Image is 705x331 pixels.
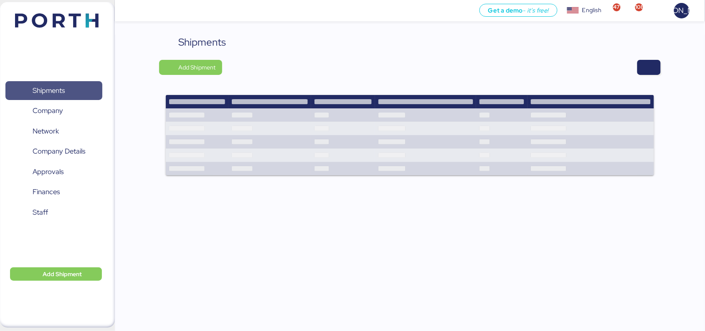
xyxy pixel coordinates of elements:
span: Finances [33,186,60,198]
span: Approvals [33,166,63,178]
span: Network [33,125,59,137]
a: Company Details [5,142,102,161]
button: Add Shipment [10,267,102,281]
span: Staff [33,206,48,218]
a: Shipments [5,81,102,100]
a: Approvals [5,162,102,182]
span: Shipments [33,85,65,97]
a: Network [5,122,102,141]
a: Staff [5,203,102,222]
button: Menu [120,4,134,18]
div: Shipments [178,35,226,50]
span: Company [33,105,63,117]
a: Company [5,101,102,121]
span: Add Shipment [43,269,82,279]
div: English [582,6,601,15]
span: Add Shipment [178,62,216,72]
button: Add Shipment [159,60,222,75]
span: Company Details [33,145,85,157]
a: Finances [5,182,102,202]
